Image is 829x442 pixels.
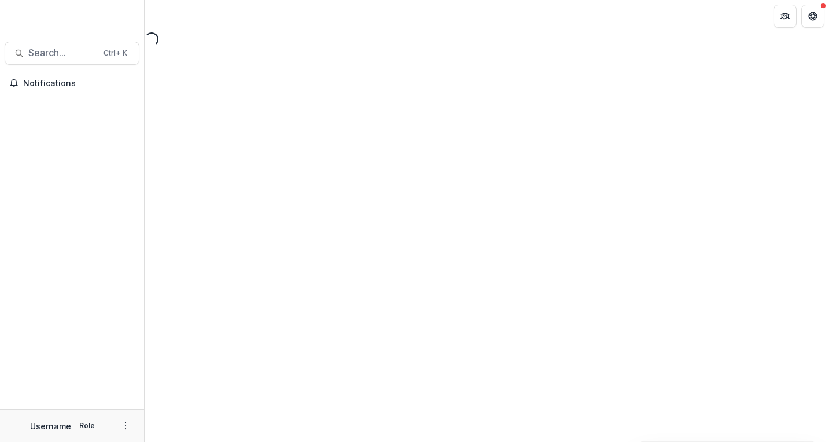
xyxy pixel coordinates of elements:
button: Partners [774,5,797,28]
button: Get Help [801,5,824,28]
p: Role [76,421,98,431]
button: Notifications [5,74,139,93]
div: Ctrl + K [101,47,129,60]
p: Username [30,420,71,432]
button: More [119,419,132,433]
button: Search... [5,42,139,65]
span: Search... [28,47,97,58]
span: Notifications [23,79,135,89]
